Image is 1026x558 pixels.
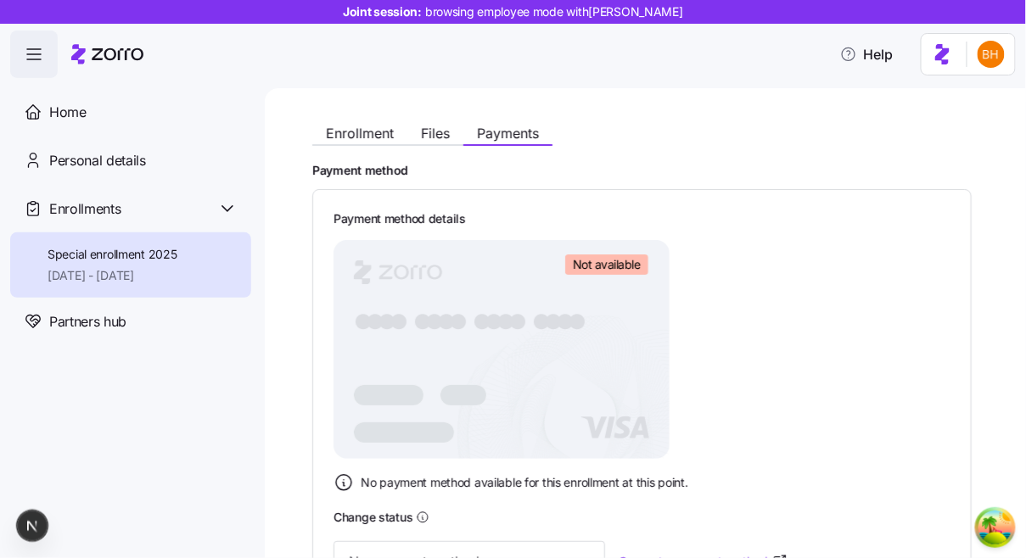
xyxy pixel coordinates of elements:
tspan: ● [449,310,468,334]
tspan: ● [413,310,433,334]
tspan: ● [390,310,409,334]
h3: Payment method details [334,210,466,227]
span: Special enrollment 2025 [48,246,177,263]
h3: Change status [334,509,412,526]
span: Files [421,126,450,140]
tspan: ● [473,310,492,334]
span: Payments [477,126,539,140]
span: Help [840,44,894,64]
tspan: ● [544,310,563,334]
tspan: ● [437,310,457,334]
span: Partners hub [49,311,126,332]
button: Help [827,37,907,71]
tspan: ● [354,310,373,334]
span: [DATE] - [DATE] [48,267,177,284]
span: Joint session: [343,3,683,20]
img: 4c75172146ef2474b9d2df7702cc87ce [978,41,1005,68]
h2: Payment method [312,163,972,179]
span: No payment method available for this enrollment at this point. [361,474,688,491]
tspan: ● [485,310,504,334]
tspan: ● [556,310,575,334]
tspan: ● [496,310,516,334]
tspan: ● [378,310,397,334]
span: Personal details [49,150,146,171]
span: Enrollments [49,198,121,220]
tspan: ● [508,310,528,334]
tspan: ● [425,310,445,334]
span: Enrollment [326,126,394,140]
tspan: ● [568,310,587,334]
span: browsing employee mode with [PERSON_NAME] [425,3,683,20]
span: Not available [573,257,641,272]
span: Home [49,102,87,123]
tspan: ● [532,310,552,334]
button: Open Tanstack query devtools [978,511,1012,544]
tspan: ● [366,310,385,334]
